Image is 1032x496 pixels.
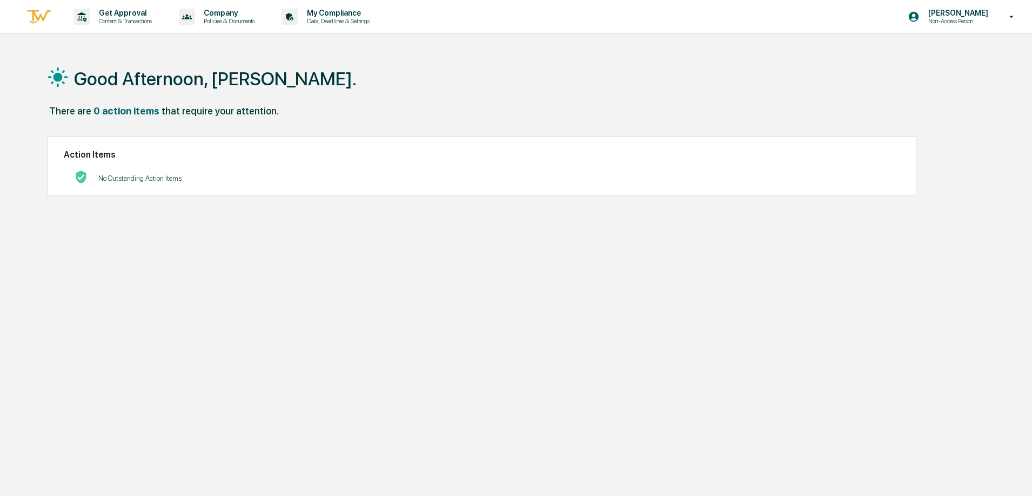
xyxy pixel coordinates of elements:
[298,9,375,17] p: My Compliance
[920,17,994,25] p: Non-Access Person
[90,9,157,17] p: Get Approval
[298,17,375,25] p: Data, Deadlines & Settings
[26,8,52,26] img: logo
[49,105,91,117] div: There are
[64,150,900,160] h2: Action Items
[90,17,157,25] p: Content & Transactions
[920,9,994,17] p: [PERSON_NAME]
[98,174,182,182] p: No Outstanding Action Items
[195,9,260,17] p: Company
[93,105,159,117] div: 0 action items
[75,171,88,184] img: No Actions logo
[74,68,357,90] h1: Good Afternoon, [PERSON_NAME].
[162,105,279,117] div: that require your attention.
[195,17,260,25] p: Policies & Documents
